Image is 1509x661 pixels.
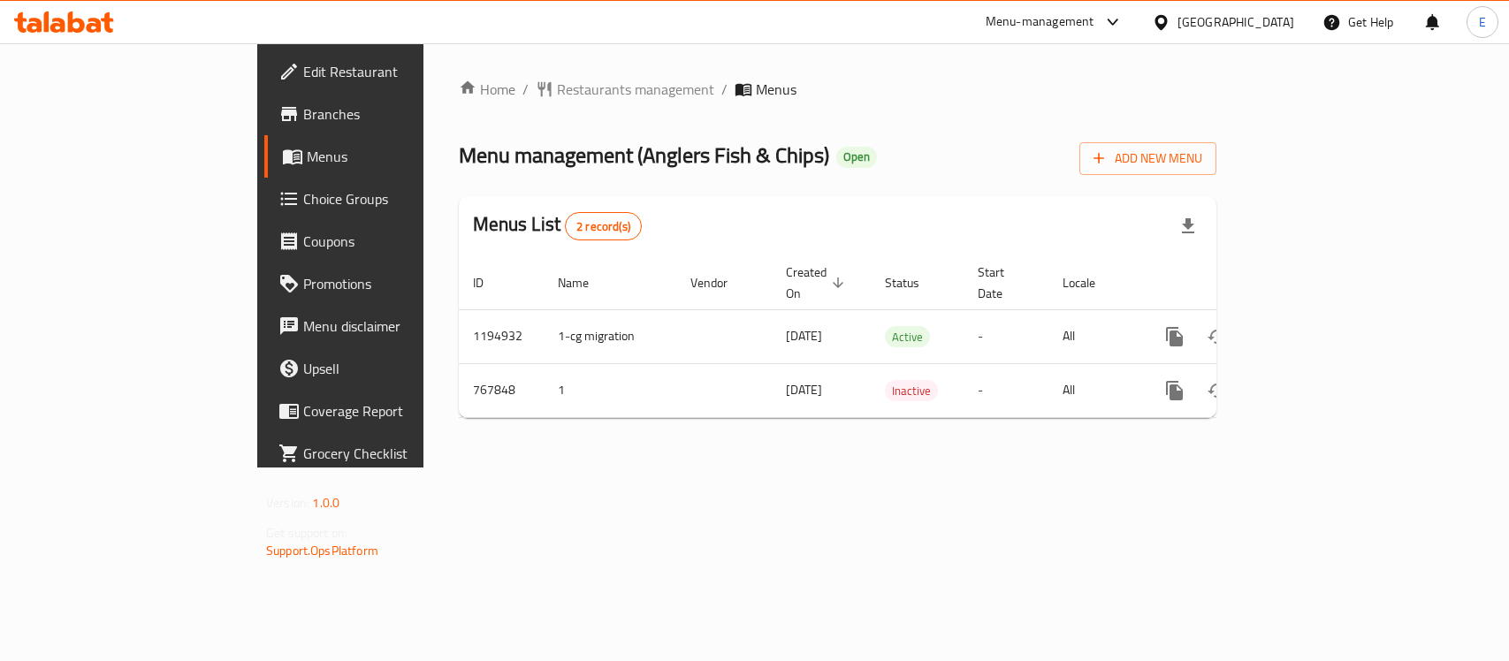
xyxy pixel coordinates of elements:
[459,135,829,175] span: Menu management ( Anglers Fish & Chips )
[885,327,930,347] span: Active
[885,381,938,401] span: Inactive
[1196,369,1238,412] button: Change Status
[786,262,850,304] span: Created On
[885,380,938,401] div: Inactive
[303,103,495,125] span: Branches
[264,432,509,475] a: Grocery Checklist
[303,61,495,82] span: Edit Restaurant
[558,272,612,293] span: Name
[1048,309,1139,363] td: All
[690,272,751,293] span: Vendor
[836,149,877,164] span: Open
[986,11,1094,33] div: Menu-management
[721,79,728,100] li: /
[303,231,495,252] span: Coupons
[536,79,714,100] a: Restaurants management
[836,147,877,168] div: Open
[885,272,942,293] span: Status
[544,309,676,363] td: 1-cg migration
[473,272,507,293] span: ID
[1154,369,1196,412] button: more
[786,324,822,347] span: [DATE]
[303,188,495,209] span: Choice Groups
[885,326,930,347] div: Active
[786,378,822,401] span: [DATE]
[264,262,509,305] a: Promotions
[1177,12,1294,32] div: [GEOGRAPHIC_DATA]
[459,79,1216,100] nav: breadcrumb
[1139,256,1338,310] th: Actions
[1079,142,1216,175] button: Add New Menu
[1063,272,1118,293] span: Locale
[1154,315,1196,358] button: more
[312,491,339,514] span: 1.0.0
[565,212,642,240] div: Total records count
[978,262,1027,304] span: Start Date
[1196,315,1238,358] button: Change Status
[264,93,509,135] a: Branches
[266,491,309,514] span: Version:
[264,390,509,432] a: Coverage Report
[264,50,509,93] a: Edit Restaurant
[264,135,509,178] a: Menus
[756,79,796,100] span: Menus
[1479,12,1486,32] span: E
[566,218,641,235] span: 2 record(s)
[264,305,509,347] a: Menu disclaimer
[303,358,495,379] span: Upsell
[964,363,1048,417] td: -
[473,211,642,240] h2: Menus List
[303,443,495,464] span: Grocery Checklist
[557,79,714,100] span: Restaurants management
[544,363,676,417] td: 1
[964,309,1048,363] td: -
[303,273,495,294] span: Promotions
[303,400,495,422] span: Coverage Report
[522,79,529,100] li: /
[459,256,1338,418] table: enhanced table
[1167,205,1209,247] div: Export file
[266,521,347,544] span: Get support on:
[264,347,509,390] a: Upsell
[1094,148,1202,170] span: Add New Menu
[1048,363,1139,417] td: All
[307,146,495,167] span: Menus
[303,315,495,337] span: Menu disclaimer
[264,178,509,220] a: Choice Groups
[266,539,378,562] a: Support.OpsPlatform
[264,220,509,262] a: Coupons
